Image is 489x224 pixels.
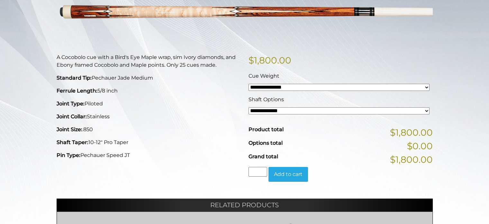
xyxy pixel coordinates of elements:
[249,153,278,160] span: Grand total
[57,54,241,69] p: A Cocobolo cue with a Bird's Eye Maple wrap, sim Ivory diamonds, and Ebony framed Cocobolo and Ma...
[57,113,87,120] strong: Joint Collar:
[57,88,97,94] strong: Ferrule Length:
[390,126,433,139] span: $1,800.00
[268,167,308,182] button: Add to cart
[249,126,284,132] span: Product total
[249,55,254,66] span: $
[249,73,279,79] span: Cue Weight
[249,167,267,177] input: Product quantity
[57,139,241,146] p: 10-12″ Pro Taper
[57,75,92,81] strong: Standard Tip:
[57,152,80,158] strong: Pin Type:
[249,140,283,146] span: Options total
[57,74,241,82] p: Pechauer Jade Medium
[57,199,433,211] h2: Related products
[57,113,241,121] p: Stainless
[390,153,433,166] span: $1,800.00
[57,126,241,133] p: .850
[249,55,291,66] bdi: 1,800.00
[57,100,241,108] p: Piloted
[57,126,82,132] strong: Joint Size:
[57,151,241,159] p: Pechauer Speed JT
[57,101,85,107] strong: Joint Type:
[57,87,241,95] p: 5/8 inch
[249,96,284,102] span: Shaft Options
[407,139,433,153] span: $0.00
[57,139,88,145] strong: Shaft Taper:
